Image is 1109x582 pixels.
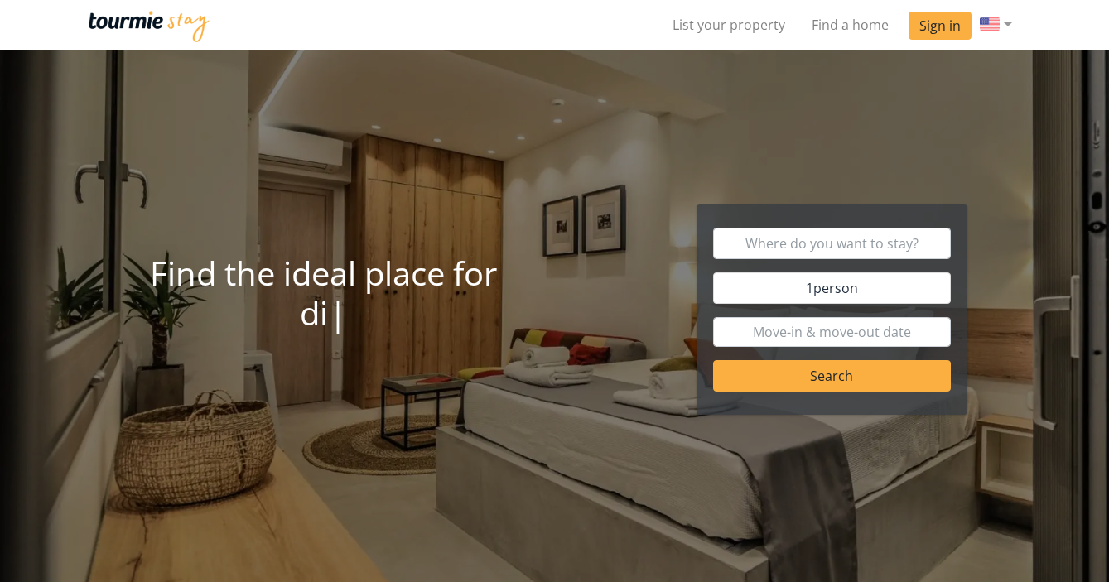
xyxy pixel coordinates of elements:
a: Find a home [798,8,902,41]
span: person [813,279,858,297]
a: List your property [659,8,798,41]
input: Move-in & move-out date [713,317,951,347]
button: Search [713,360,951,392]
span: d i [300,290,328,335]
img: Tourmie Stay logo blue [89,11,210,42]
span: 1 [806,279,858,297]
h1: Find the ideal place for [99,253,548,333]
a: Sign in [909,12,972,40]
span: | [329,290,347,335]
input: Where do you want to stay? [713,228,951,259]
button: 1person [713,272,951,304]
